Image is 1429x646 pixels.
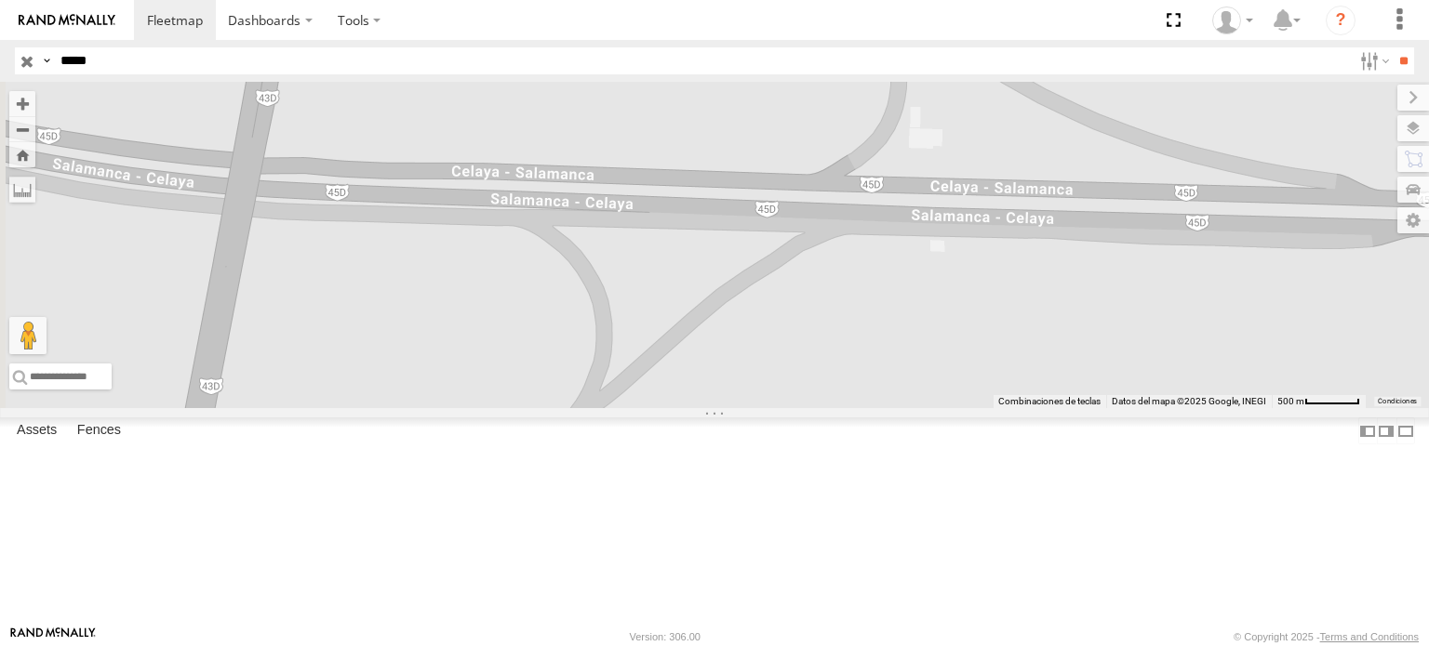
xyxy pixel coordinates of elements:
label: Assets [7,418,66,444]
label: Measure [9,177,35,203]
span: Datos del mapa ©2025 Google, INEGI [1112,396,1266,406]
a: Terms and Conditions [1320,631,1419,642]
button: Zoom out [9,116,35,142]
span: 500 m [1277,396,1304,406]
label: Dock Summary Table to the Right [1377,417,1396,444]
button: Arrastra el hombrecito naranja al mapa para abrir Street View [9,317,47,354]
label: Search Query [39,47,54,74]
label: Hide Summary Table [1396,417,1415,444]
button: Zoom in [9,91,35,116]
button: Zoom Home [9,142,35,167]
label: Search Filter Options [1353,47,1393,74]
label: Dock Summary Table to the Left [1358,417,1377,444]
div: Version: 306.00 [630,631,701,642]
button: Combinaciones de teclas [998,395,1101,408]
div: Maria Flores [1206,7,1260,34]
a: Visit our Website [10,627,96,646]
img: rand-logo.svg [19,14,115,27]
div: © Copyright 2025 - [1234,631,1419,642]
a: Condiciones (se abre en una nueva pestaña) [1378,398,1417,405]
label: Map Settings [1397,207,1429,233]
i: ? [1326,6,1356,35]
label: Fences [68,418,130,444]
button: Escala del mapa: 500 m por 56 píxeles [1272,395,1366,408]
